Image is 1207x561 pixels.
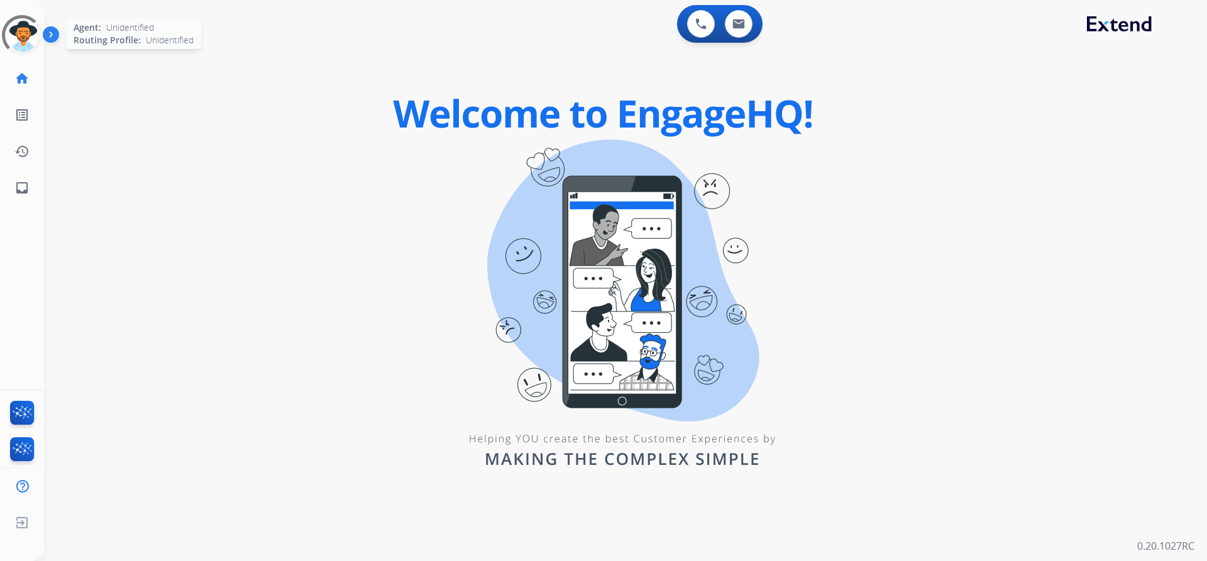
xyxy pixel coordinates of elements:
mat-icon: inbox [14,180,30,195]
p: 0.20.1027RC [1137,538,1194,553]
mat-icon: history [14,144,30,159]
span: Routing Profile: [74,34,141,46]
span: Unidentified [146,34,194,46]
mat-icon: home [14,71,30,86]
span: Unidentified [106,21,154,34]
span: Agent: [74,21,101,34]
mat-icon: list_alt [14,107,30,123]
